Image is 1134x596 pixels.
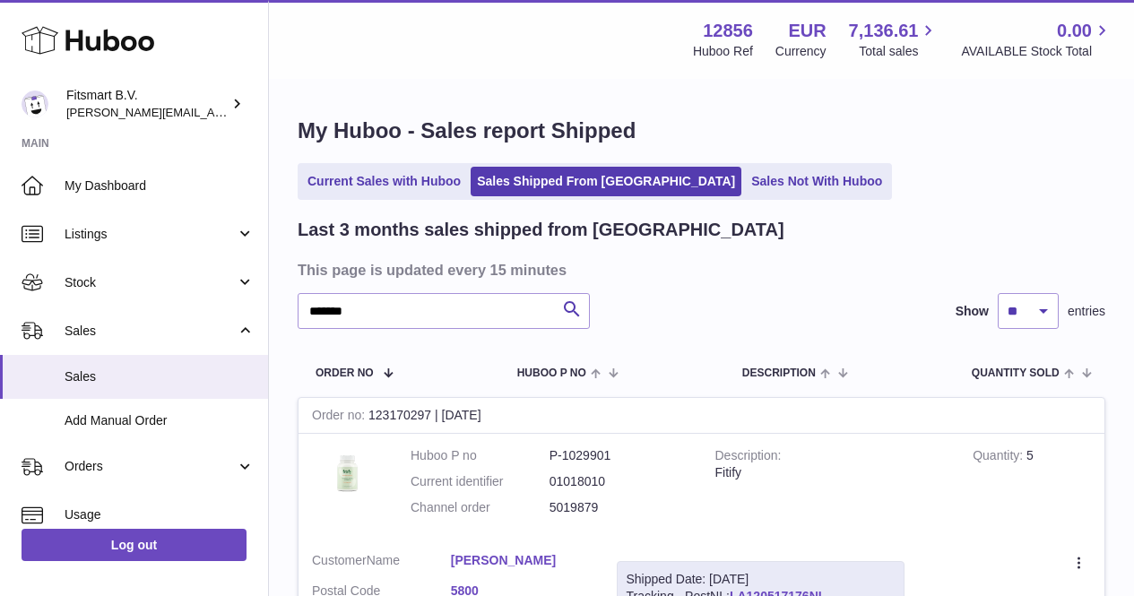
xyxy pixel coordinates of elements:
h3: This page is updated every 15 minutes [298,260,1101,280]
h1: My Huboo - Sales report Shipped [298,117,1105,145]
span: AVAILABLE Stock Total [961,43,1112,60]
strong: EUR [788,19,826,43]
strong: Description [715,448,782,467]
img: 128561739542540.png [312,447,384,498]
strong: Quantity [973,448,1026,467]
dt: Name [312,552,451,574]
div: Shipped Date: [DATE] [627,571,895,588]
span: Huboo P no [517,367,586,379]
span: Total sales [859,43,939,60]
a: 0.00 AVAILABLE Stock Total [961,19,1112,60]
span: Orders [65,458,236,475]
span: Usage [65,506,255,523]
a: 7,136.61 Total sales [849,19,939,60]
dd: 01018010 [550,473,688,490]
span: Order No [316,367,374,379]
div: 123170297 | [DATE] [299,398,1104,434]
img: jonathan@leaderoo.com [22,91,48,117]
span: Customer [312,553,367,567]
span: Sales [65,323,236,340]
span: [PERSON_NAME][EMAIL_ADDRESS][DOMAIN_NAME] [66,105,359,119]
h2: Last 3 months sales shipped from [GEOGRAPHIC_DATA] [298,218,784,242]
span: Add Manual Order [65,412,255,429]
strong: 12856 [703,19,753,43]
span: Quantity Sold [972,367,1060,379]
dd: 5019879 [550,499,688,516]
td: 5 [959,434,1104,539]
a: [PERSON_NAME] [451,552,590,569]
span: Description [742,367,816,379]
dd: P-1029901 [550,447,688,464]
dt: Huboo P no [411,447,550,464]
span: Stock [65,274,236,291]
label: Show [956,303,989,320]
div: Huboo Ref [693,43,753,60]
a: Current Sales with Huboo [301,167,467,196]
span: 0.00 [1057,19,1092,43]
span: entries [1068,303,1105,320]
span: Sales [65,368,255,385]
a: Sales Shipped From [GEOGRAPHIC_DATA] [471,167,741,196]
span: My Dashboard [65,177,255,194]
div: Currency [775,43,827,60]
strong: Order no [312,408,368,427]
dt: Current identifier [411,473,550,490]
div: Fitify [715,464,947,481]
span: 7,136.61 [849,19,919,43]
div: Fitsmart B.V. [66,87,228,121]
a: Log out [22,529,247,561]
a: Sales Not With Huboo [745,167,888,196]
dt: Channel order [411,499,550,516]
span: Listings [65,226,236,243]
